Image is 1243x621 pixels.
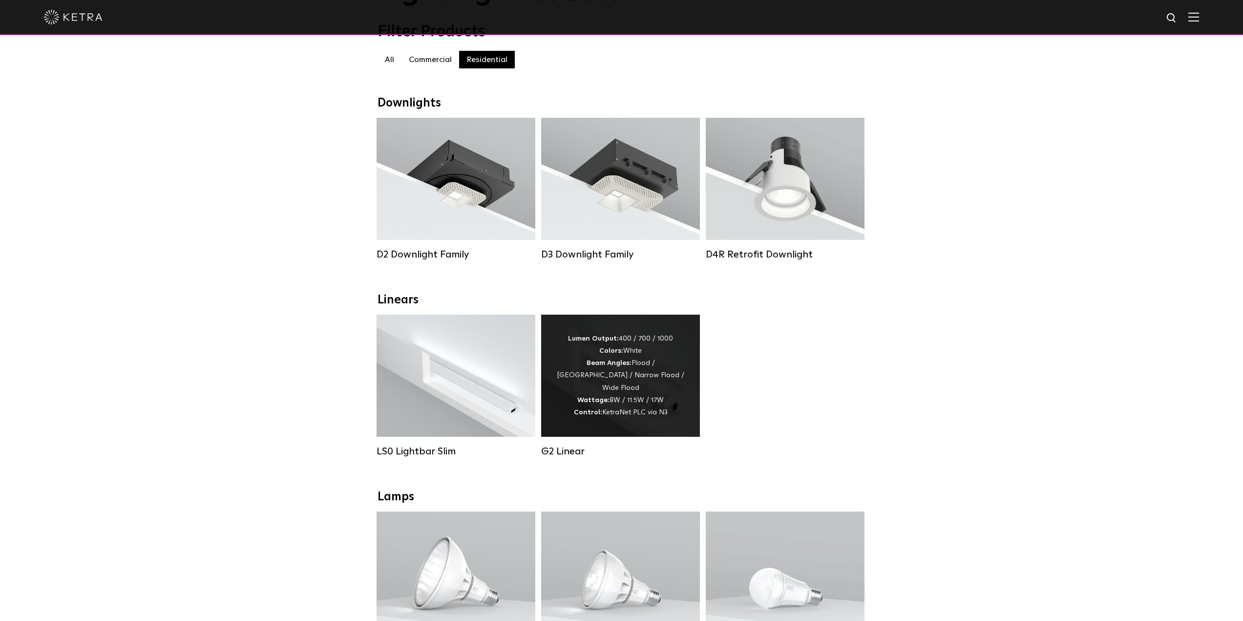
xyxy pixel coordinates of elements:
[706,249,864,260] div: D4R Retrofit Downlight
[587,360,632,366] strong: Beam Angles:
[44,10,103,24] img: ketra-logo-2019-white
[377,315,535,457] a: LS0 Lightbar Slim Lumen Output:200 / 350Colors:White / BlackControl:X96 Controller
[378,51,401,68] label: All
[378,293,866,307] div: Linears
[377,118,535,260] a: D2 Downlight Family Lumen Output:1200Colors:White / Black / Gloss Black / Silver / Bronze / Silve...
[401,51,459,68] label: Commercial
[577,397,610,404] strong: Wattage:
[1188,12,1199,21] img: Hamburger%20Nav.svg
[377,446,535,457] div: LS0 Lightbar Slim
[541,446,700,457] div: G2 Linear
[568,335,619,342] strong: Lumen Output:
[556,333,685,419] div: 400 / 700 / 1000 White Flood / [GEOGRAPHIC_DATA] / Narrow Flood / Wide Flood 8W / 11.5W / 17W Ket...
[541,249,700,260] div: D3 Downlight Family
[574,409,602,416] strong: Control:
[599,347,623,354] strong: Colors:
[378,490,866,504] div: Lamps
[378,96,866,110] div: Downlights
[377,249,535,260] div: D2 Downlight Family
[706,118,864,260] a: D4R Retrofit Downlight Lumen Output:800Colors:White / BlackBeam Angles:15° / 25° / 40° / 60°Watta...
[1166,12,1178,24] img: search icon
[541,118,700,260] a: D3 Downlight Family Lumen Output:700 / 900 / 1100Colors:White / Black / Silver / Bronze / Paintab...
[459,51,515,68] label: Residential
[541,315,700,457] a: G2 Linear Lumen Output:400 / 700 / 1000Colors:WhiteBeam Angles:Flood / [GEOGRAPHIC_DATA] / Narrow...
